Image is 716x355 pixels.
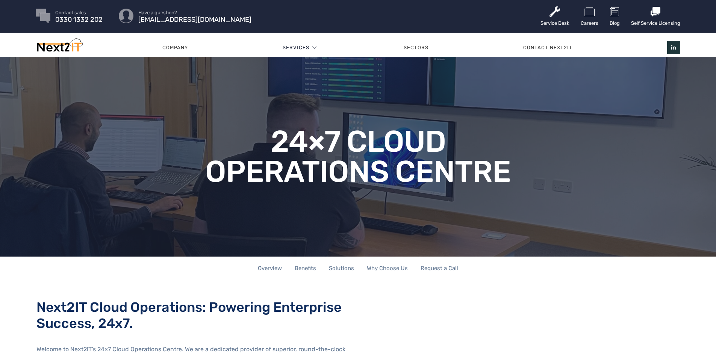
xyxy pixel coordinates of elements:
[138,10,251,15] span: Have a question?
[421,257,458,280] a: Request a Call
[367,257,408,280] a: Why Choose Us
[55,10,103,15] span: Contact sales
[357,36,476,59] a: Sectors
[295,257,316,280] a: Benefits
[115,36,235,59] a: Company
[476,36,620,59] a: Contact Next2IT
[55,10,103,22] a: Contact sales 0330 1332 202
[138,17,251,22] span: [EMAIL_ADDRESS][DOMAIN_NAME]
[55,17,103,22] span: 0330 1332 202
[283,36,309,59] a: Services
[36,38,83,55] img: Next2IT
[329,257,354,280] a: Solutions
[258,257,282,280] a: Overview
[138,10,251,22] a: Have a question? [EMAIL_ADDRESS][DOMAIN_NAME]
[36,299,347,331] h2: Next2IT Cloud Operations: Powering Enterprise Success, 24x7.
[197,127,519,187] h1: 24×7 Cloud Operations Centre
